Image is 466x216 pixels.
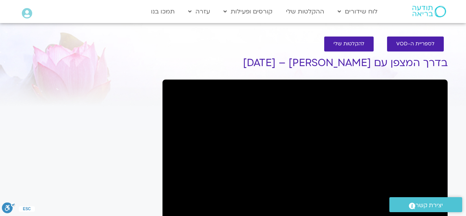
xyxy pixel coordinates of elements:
[220,4,276,19] a: קורסים ופעילות
[389,197,462,212] a: יצירת קשר
[162,57,448,69] h1: בדרך המצפן עם [PERSON_NAME] – [DATE]
[412,6,446,17] img: תודעה בריאה
[333,41,364,47] span: להקלטות שלי
[184,4,214,19] a: עזרה
[334,4,381,19] a: לוח שידורים
[282,4,328,19] a: ההקלטות שלי
[387,37,444,52] a: לספריית ה-VOD
[324,37,374,52] a: להקלטות שלי
[396,41,435,47] span: לספריית ה-VOD
[415,200,443,211] span: יצירת קשר
[147,4,179,19] a: תמכו בנו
